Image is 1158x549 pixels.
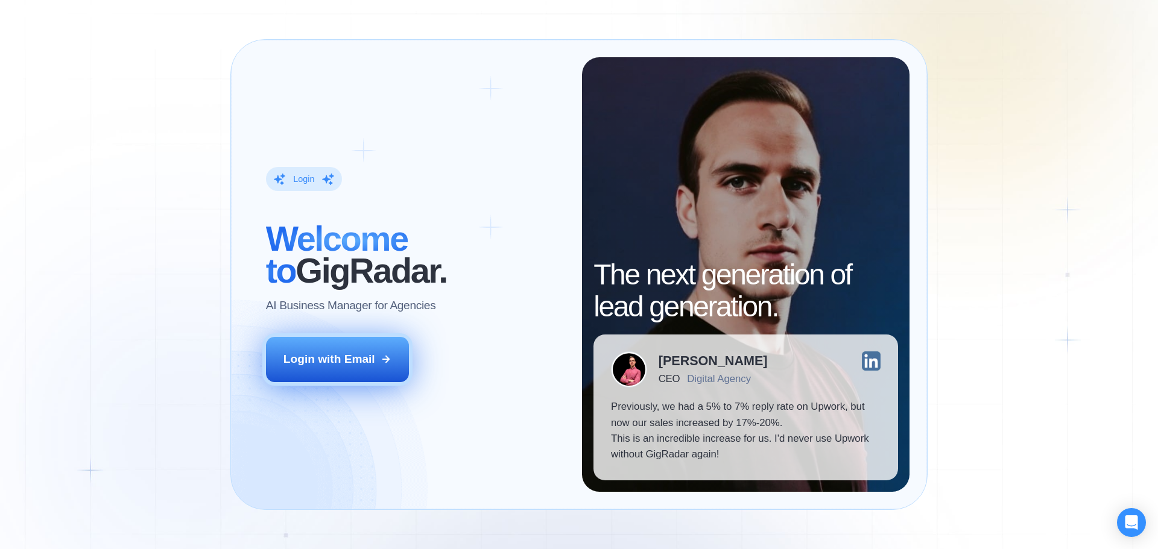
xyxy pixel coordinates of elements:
button: Login with Email [266,337,410,381]
span: Welcome to [266,219,408,290]
h2: ‍ GigRadar. [266,223,565,287]
div: Digital Agency [687,373,751,384]
div: CEO [659,373,680,384]
div: [PERSON_NAME] [659,354,768,368]
p: AI Business Manager for Agencies [266,298,436,313]
div: Open Intercom Messenger [1117,508,1146,537]
div: Login [293,174,314,185]
p: Previously, we had a 5% to 7% reply rate on Upwork, but now our sales increased by 17%-20%. This ... [611,399,881,463]
div: Login with Email [283,351,375,367]
h2: The next generation of lead generation. [593,259,898,323]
